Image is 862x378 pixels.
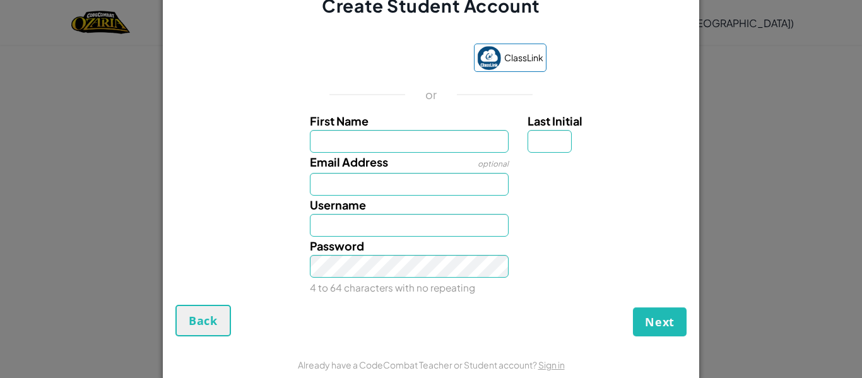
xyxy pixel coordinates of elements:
span: ClassLink [504,49,543,67]
span: Back [189,313,218,328]
small: 4 to 64 characters with no repeating [310,281,475,293]
span: Username [310,198,366,212]
button: Next [633,307,687,336]
iframe: Sign in with Google Button [310,45,468,73]
span: Password [310,239,364,253]
span: Next [645,314,675,329]
span: optional [478,159,509,168]
span: Email Address [310,155,388,169]
a: Sign in [538,359,565,370]
button: Back [175,305,231,336]
span: Last Initial [528,114,582,128]
span: First Name [310,114,369,128]
p: or [425,87,437,102]
span: Already have a CodeCombat Teacher or Student account? [298,359,538,370]
img: classlink-logo-small.png [477,46,501,70]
